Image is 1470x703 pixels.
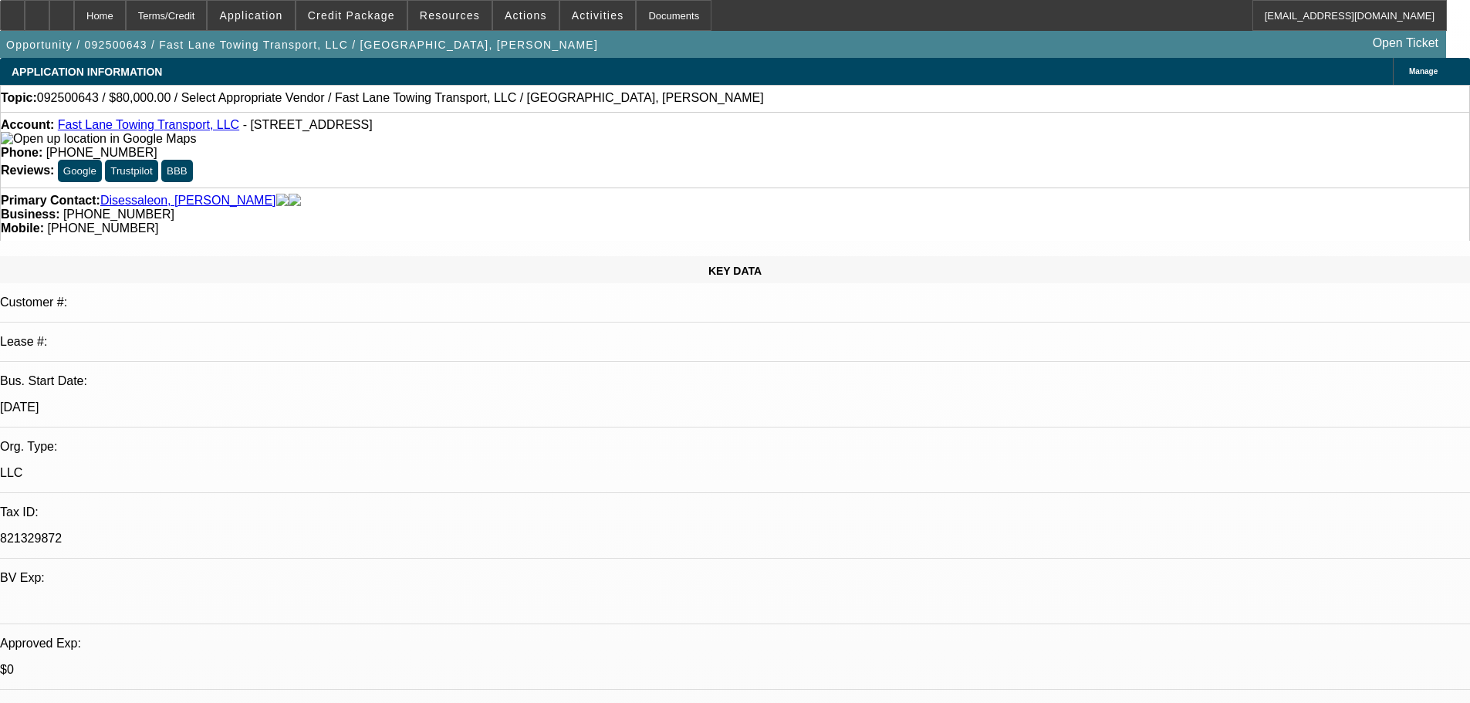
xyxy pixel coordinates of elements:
strong: Topic: [1,91,37,105]
span: Resources [420,9,480,22]
button: Application [208,1,294,30]
span: [PHONE_NUMBER] [46,146,157,159]
a: Fast Lane Towing Transport, LLC [58,118,239,131]
span: 092500643 / $80,000.00 / Select Appropriate Vendor / Fast Lane Towing Transport, LLC / [GEOGRAPHI... [37,91,764,105]
span: KEY DATA [708,265,762,277]
span: [PHONE_NUMBER] [63,208,174,221]
button: BBB [161,160,193,182]
span: APPLICATION INFORMATION [12,66,162,78]
span: Opportunity / 092500643 / Fast Lane Towing Transport, LLC / [GEOGRAPHIC_DATA], [PERSON_NAME] [6,39,598,51]
img: facebook-icon.png [276,194,289,208]
button: Activities [560,1,636,30]
img: Open up location in Google Maps [1,132,196,146]
a: Open Ticket [1367,30,1445,56]
span: Credit Package [308,9,395,22]
button: Google [58,160,102,182]
strong: Account: [1,118,54,131]
a: Disessaleon, [PERSON_NAME] [100,194,276,208]
span: Application [219,9,282,22]
strong: Business: [1,208,59,221]
span: Manage [1409,67,1438,76]
span: Actions [505,9,547,22]
button: Trustpilot [105,160,157,182]
strong: Reviews: [1,164,54,177]
a: View Google Maps [1,132,196,145]
span: [PHONE_NUMBER] [47,221,158,235]
strong: Primary Contact: [1,194,100,208]
button: Actions [493,1,559,30]
strong: Mobile: [1,221,44,235]
img: linkedin-icon.png [289,194,301,208]
button: Resources [408,1,492,30]
strong: Phone: [1,146,42,159]
span: - [STREET_ADDRESS] [243,118,373,131]
span: Activities [572,9,624,22]
button: Credit Package [296,1,407,30]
